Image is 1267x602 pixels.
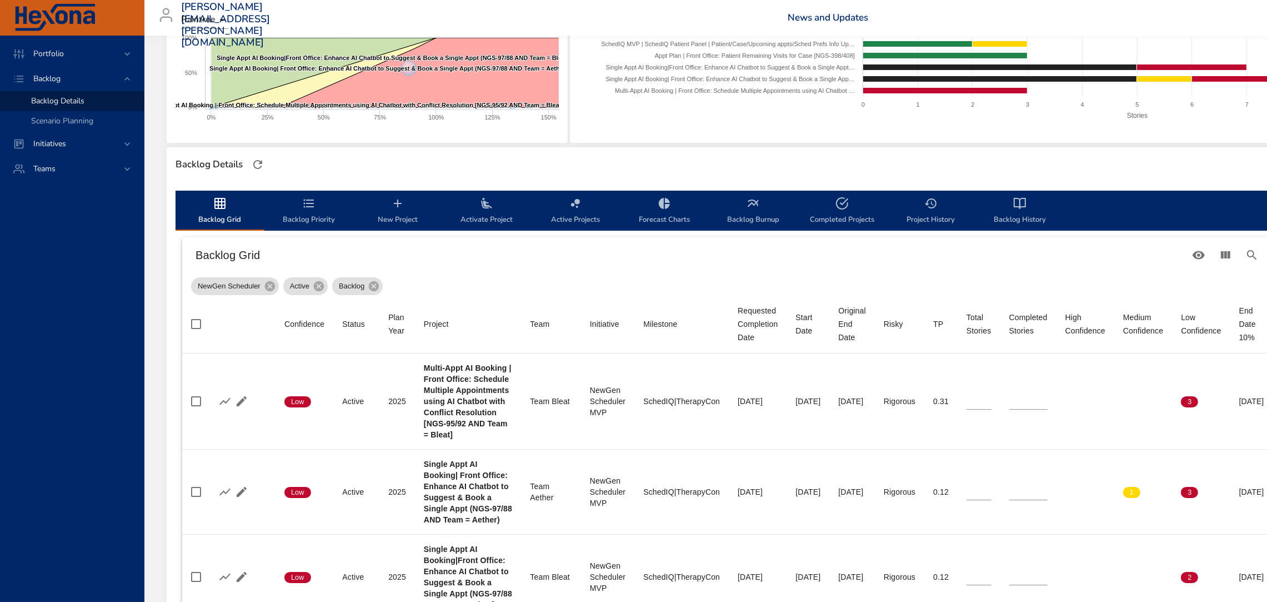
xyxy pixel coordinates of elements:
[966,311,991,337] div: Total Stories
[1135,101,1139,108] text: 5
[428,114,444,121] text: 100%
[342,317,365,331] div: Sort
[1065,487,1083,497] span: 0
[884,571,915,583] div: Rigorous
[424,460,512,524] b: Single Appt AI Booking| Front Office: Enhance AI Chatbot to Suggest & Book a Single Appt (NGS-97/...
[838,304,865,344] div: Sort
[1009,311,1048,337] div: Sort
[332,281,371,292] span: Backlog
[933,396,949,407] div: 0.31
[530,317,572,331] span: Team
[24,138,75,149] span: Initiatives
[209,65,568,72] text: Single Appt AI Booking| Front Office: Enhance AI Chatbot to Suggest & Book a Single Appt (NGS-97/...
[1181,397,1198,407] span: 3
[284,317,324,331] div: Sort
[1026,101,1029,108] text: 3
[933,317,943,331] div: TP
[283,281,316,292] span: Active
[1123,573,1140,583] span: 0
[738,304,778,344] span: Requested Completion Date
[1245,101,1249,108] text: 7
[388,311,406,337] span: Plan Year
[217,484,233,500] button: Show Burnup
[530,396,572,407] div: Team Bleat
[181,1,271,49] h3: [PERSON_NAME][EMAIL_ADDRESS][PERSON_NAME][DOMAIN_NAME]
[590,560,625,594] div: NewGen Scheduler MVP
[188,104,197,111] text: 0%
[530,317,549,331] div: Sort
[601,41,855,47] text: SchedIQ MVP | SchedIQ Patient Panel | Patient/Case/Upcoming appts/Sched Prefs Info Up…
[1127,112,1148,120] text: Stories
[149,102,564,108] text: Multi-Appt AI Booking | Front Office: Schedule Multiple Appointments using AI Chatbot with Confli...
[1009,311,1048,337] div: Completed Stories
[643,486,720,497] div: SchedIQ|TherapyCon
[738,571,778,583] div: [DATE]
[627,197,702,226] span: Forecast Charts
[1185,242,1212,268] button: Standard Views
[933,486,949,497] div: 0.12
[590,317,619,331] div: Sort
[884,396,915,407] div: Rigorous
[1212,242,1239,268] button: View Columns
[605,64,854,71] text: Single Appt AI Booking|Front Office: Enhance AI Chatbot to Suggest & Book a Single Appt…
[1239,571,1264,583] div: [DATE]
[31,96,84,106] span: Backlog Details
[388,571,406,583] div: 2025
[1123,397,1140,407] span: 0
[605,76,854,82] text: Single Appt AI Booking| Front Office: Enhance AI Chatbot to Suggest & Book a Single App…
[1065,311,1105,337] div: High Confidence
[424,317,513,331] span: Project
[655,52,855,59] text: Appt Plan | Front Office: Patient Remaining Visits for Case [NGS-398/408]
[284,317,324,331] div: Confidence
[233,393,250,410] button: Edit Project Details
[342,396,370,407] div: Active
[217,393,233,410] button: Show Burnup
[24,48,73,59] span: Portfolio
[933,317,943,331] div: Sort
[1065,573,1083,583] span: 0
[424,317,449,331] div: Project
[196,246,1185,264] h6: Backlog Grid
[1081,101,1084,108] text: 4
[284,487,311,497] span: Low
[590,317,619,331] div: Initiative
[590,475,625,509] div: NewGen Scheduler MVP
[388,396,406,407] div: 2025
[643,396,720,407] div: SchedIQ|TherapyCon
[217,569,233,585] button: Show Burnup
[643,317,677,331] div: Milestone
[1065,311,1105,337] div: Sort
[795,311,820,337] div: Sort
[233,569,250,585] button: Edit Project Details
[538,197,613,226] span: Active Projects
[590,385,625,418] div: NewGen Scheduler MVP
[24,163,64,174] span: Teams
[1123,487,1140,497] span: 1
[884,317,915,331] span: Risky
[342,571,370,583] div: Active
[1181,573,1198,583] span: 2
[262,114,274,121] text: 25%
[185,69,197,76] text: 50%
[1181,487,1198,497] span: 3
[788,11,868,24] a: News and Updates
[342,317,370,331] span: Status
[795,486,820,497] div: [DATE]
[838,304,865,344] span: Original End Date
[966,311,991,337] div: Sort
[1181,311,1221,337] div: Sort
[615,87,855,94] text: Multi-Appt AI Booking | Front Office: Schedule Multiple Appointments using AI Chatbot …
[271,197,347,226] span: Backlog Priority
[249,156,266,173] button: Refresh Page
[342,317,365,331] div: Status
[388,311,406,337] div: Sort
[207,114,216,121] text: 0%
[342,486,370,497] div: Active
[284,397,311,407] span: Low
[971,101,974,108] text: 2
[1239,242,1265,268] button: Search
[424,364,512,439] b: Multi-Appt AI Booking | Front Office: Schedule Multiple Appointments using AI Chatbot with Confli...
